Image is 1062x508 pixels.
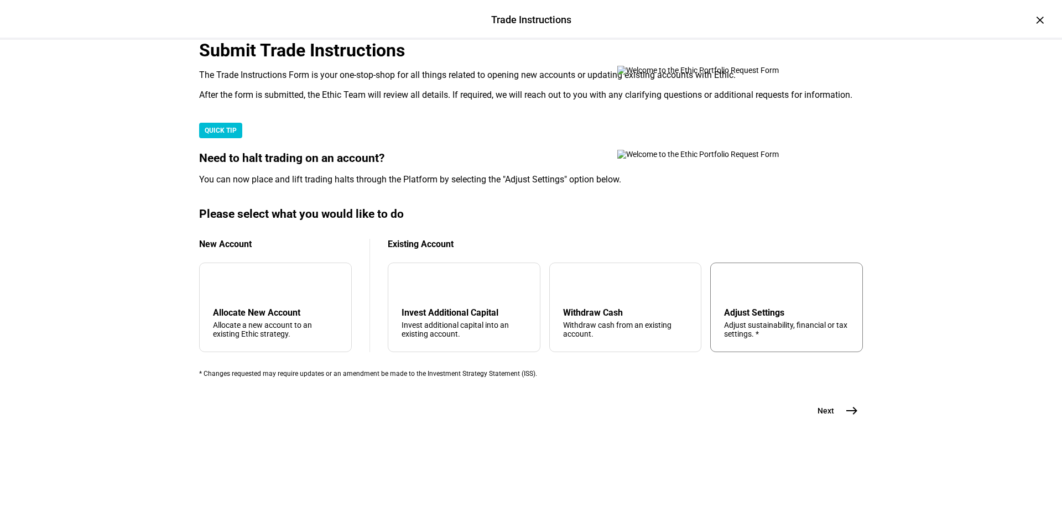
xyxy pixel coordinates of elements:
[845,404,858,417] mat-icon: east
[724,307,849,318] div: Adjust Settings
[213,307,338,318] div: Allocate New Account
[617,66,816,75] img: Welcome to the Ethic Portfolio Request Form
[402,307,527,318] div: Invest Additional Capital
[388,239,863,249] div: Existing Account
[402,321,527,338] div: Invest additional capital into an existing account.
[199,123,242,138] div: QUICK TIP
[804,400,863,422] button: Next
[724,276,742,294] mat-icon: tune
[199,40,863,61] div: Submit Trade Instructions
[213,321,338,338] div: Allocate a new account to an existing Ethic strategy.
[563,321,688,338] div: Withdraw cash from an existing account.
[491,13,571,27] div: Trade Instructions
[199,370,863,378] div: * Changes requested may require updates or an amendment be made to the Investment Strategy Statem...
[199,151,863,165] div: Need to halt trading on an account?
[199,90,863,101] div: After the form is submitted, the Ethic Team will review all details. If required, we will reach o...
[215,279,228,292] mat-icon: add
[199,207,863,221] div: Please select what you would like to do
[199,239,352,249] div: New Account
[617,150,816,159] img: Welcome to the Ethic Portfolio Request Form
[404,279,417,292] mat-icon: arrow_downward
[563,307,688,318] div: Withdraw Cash
[199,70,863,81] div: The Trade Instructions Form is your one-stop-shop for all things related to opening new accounts ...
[1031,11,1049,29] div: ×
[724,321,849,338] div: Adjust sustainability, financial or tax settings. *
[818,405,834,416] span: Next
[199,174,863,185] div: You can now place and lift trading halts through the Platform by selecting the "Adjust Settings" ...
[565,279,579,292] mat-icon: arrow_upward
